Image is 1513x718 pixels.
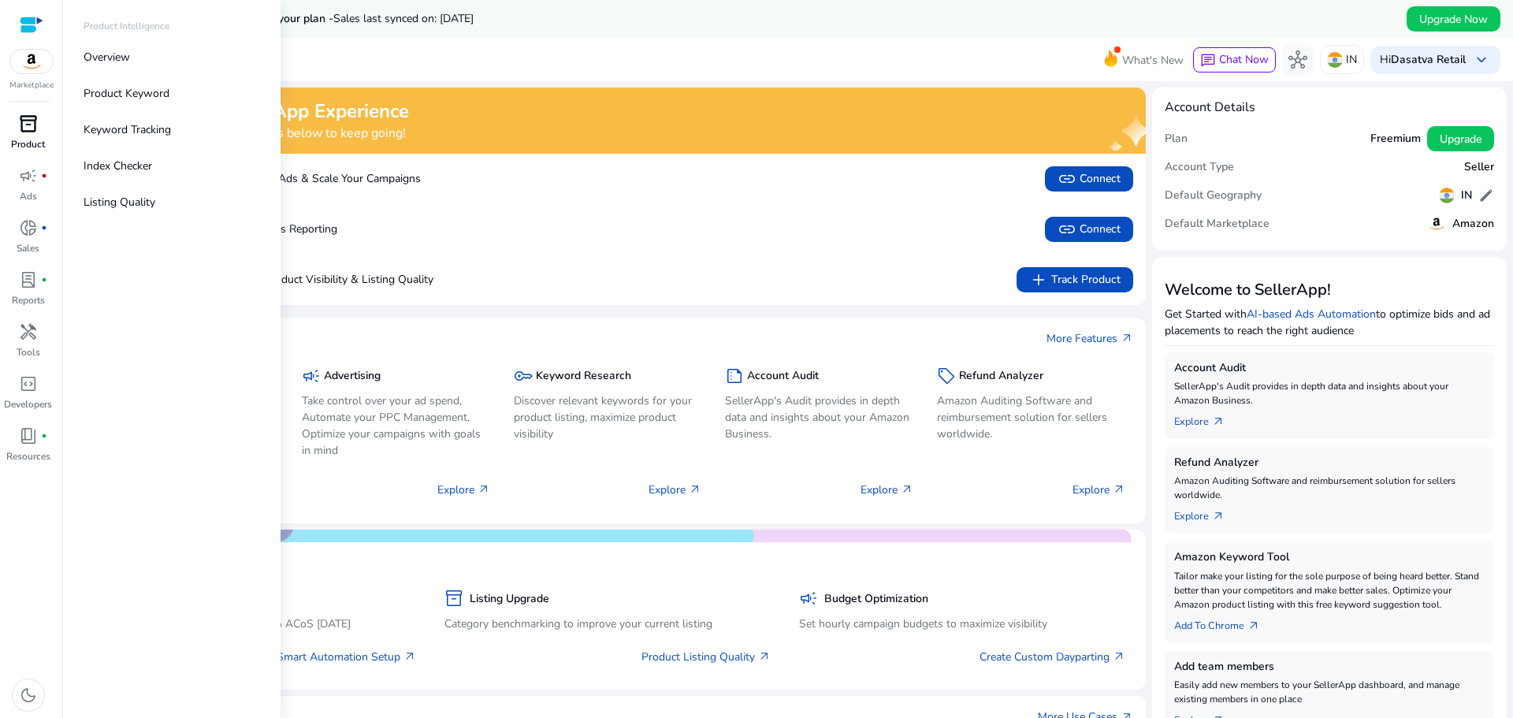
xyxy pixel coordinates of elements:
[19,166,38,185] span: campaign
[41,277,47,283] span: fiber_manual_record
[4,397,52,411] p: Developers
[19,218,38,237] span: donut_small
[302,366,321,385] span: campaign
[17,241,39,255] p: Sales
[1452,218,1494,231] h5: Amazon
[84,85,169,102] p: Product Keyword
[20,189,37,203] p: Ads
[980,649,1125,665] a: Create Custom Dayparting
[478,483,490,496] span: arrow_outward
[19,270,38,289] span: lab_profile
[1440,131,1481,147] span: Upgrade
[1174,660,1485,674] h5: Add team members
[324,370,381,383] h5: Advertising
[1380,54,1466,65] p: Hi
[1113,483,1125,496] span: arrow_outward
[437,482,490,498] p: Explore
[1165,189,1262,203] h5: Default Geography
[1174,456,1485,470] h5: Refund Analyzer
[10,50,53,73] img: amazon.svg
[1212,510,1225,523] span: arrow_outward
[799,589,818,608] span: campaign
[1247,307,1376,322] a: AI-based Ads Automation
[1017,267,1133,292] button: addTrack Product
[1439,188,1455,203] img: in.svg
[1058,220,1076,239] span: link
[1029,270,1048,289] span: add
[799,616,1125,632] p: Set hourly campaign budgets to maximize visibility
[1478,188,1494,203] span: edit
[84,19,169,33] p: Product Intelligence
[1165,218,1270,231] h5: Default Marketplace
[84,194,155,210] p: Listing Quality
[84,121,171,138] p: Keyword Tracking
[1407,6,1500,32] button: Upgrade Now
[1288,50,1307,69] span: hub
[937,366,956,385] span: sell
[1472,50,1491,69] span: keyboard_arrow_down
[1247,619,1260,632] span: arrow_outward
[1072,482,1125,498] p: Explore
[41,225,47,231] span: fiber_manual_record
[514,366,533,385] span: key
[84,158,152,174] p: Index Checker
[11,137,45,151] p: Product
[514,392,702,442] p: Discover relevant keywords for your product listing, maximize product visibility
[1165,161,1234,174] h5: Account Type
[641,649,771,665] a: Product Listing Quality
[19,374,38,393] span: code_blocks
[1165,132,1188,146] h5: Plan
[536,370,631,383] h5: Keyword Research
[1200,53,1216,69] span: chat
[901,483,913,496] span: arrow_outward
[1174,502,1237,524] a: Explorearrow_outward
[1174,474,1485,502] p: Amazon Auditing Software and reimbursement solution for sellers worldwide.
[1327,52,1343,68] img: in.svg
[9,80,54,91] p: Marketplace
[41,173,47,179] span: fiber_manual_record
[444,589,463,608] span: inventory_2
[470,593,549,606] h5: Listing Upgrade
[277,649,416,665] a: Smart Automation Setup
[1461,189,1472,203] h5: IN
[12,293,45,307] p: Reports
[104,13,474,26] h5: Data syncs run less frequently on your plan -
[302,392,490,459] p: Take control over your ad spend, Automate your PPC Management, Optimize your campaigns with goals...
[1370,132,1421,146] h5: Freemium
[1174,379,1485,407] p: SellerApp's Audit provides in depth data and insights about your Amazon Business.
[1219,52,1269,67] span: Chat Now
[747,370,819,383] h5: Account Audit
[444,616,771,632] p: Category benchmarking to improve your current listing
[1046,330,1133,347] a: More Featuresarrow_outward
[1174,407,1237,430] a: Explorearrow_outward
[1464,161,1494,174] h5: Seller
[1419,11,1488,28] span: Upgrade Now
[1427,126,1494,151] button: Upgrade
[1165,306,1494,339] p: Get Started with to optimize bids and ad placements to reach the right audience
[1165,100,1255,115] h4: Account Details
[959,370,1043,383] h5: Refund Analyzer
[19,686,38,705] span: dark_mode
[1174,551,1485,564] h5: Amazon Keyword Tool
[1122,47,1184,74] span: What's New
[1058,220,1121,239] span: Connect
[725,366,744,385] span: summarize
[1346,46,1357,73] p: IN
[1193,47,1276,73] button: chatChat Now
[1058,169,1076,188] span: link
[1174,612,1273,634] a: Add To Chrome
[19,114,38,133] span: inventory_2
[41,433,47,439] span: fiber_manual_record
[403,650,416,663] span: arrow_outward
[1174,569,1485,612] p: Tailor make your listing for the sole purpose of being heard better. Stand better than your compe...
[19,426,38,445] span: book_4
[824,593,928,606] h5: Budget Optimization
[649,482,701,498] p: Explore
[84,49,130,65] p: Overview
[1165,281,1494,299] h3: Welcome to SellerApp!
[1174,362,1485,375] h5: Account Audit
[1391,52,1466,67] b: Dasatva Retail
[17,345,40,359] p: Tools
[1045,217,1133,242] button: linkConnect
[1282,44,1314,76] button: hub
